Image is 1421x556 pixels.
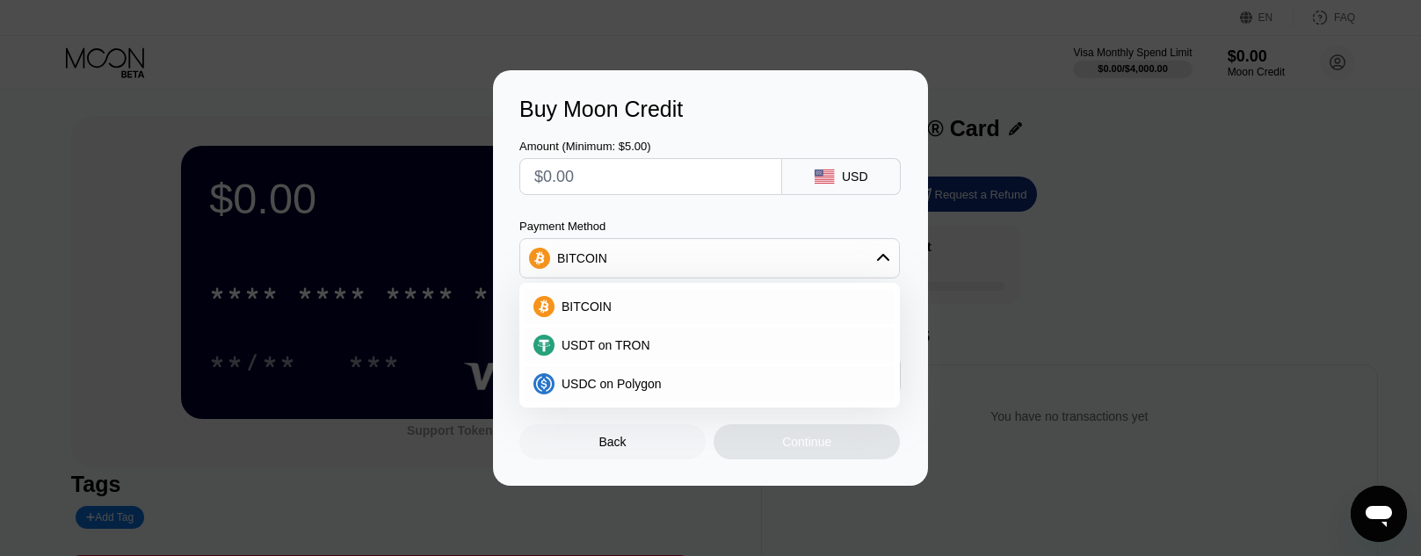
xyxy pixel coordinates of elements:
[562,300,612,314] span: BITCOIN
[599,435,627,449] div: Back
[519,140,782,153] div: Amount (Minimum: $5.00)
[842,170,868,184] div: USD
[525,366,895,401] div: USDC on Polygon
[520,241,899,276] div: BITCOIN
[534,159,767,194] input: $0.00
[525,289,895,324] div: BITCOIN
[557,251,607,265] div: BITCOIN
[525,328,895,363] div: USDT on TRON
[562,377,662,391] span: USDC on Polygon
[562,338,650,352] span: USDT on TRON
[1351,486,1407,542] iframe: زر إطلاق نافذة المراسلة
[519,220,900,233] div: Payment Method
[519,97,902,122] div: Buy Moon Credit
[519,424,706,459] div: Back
